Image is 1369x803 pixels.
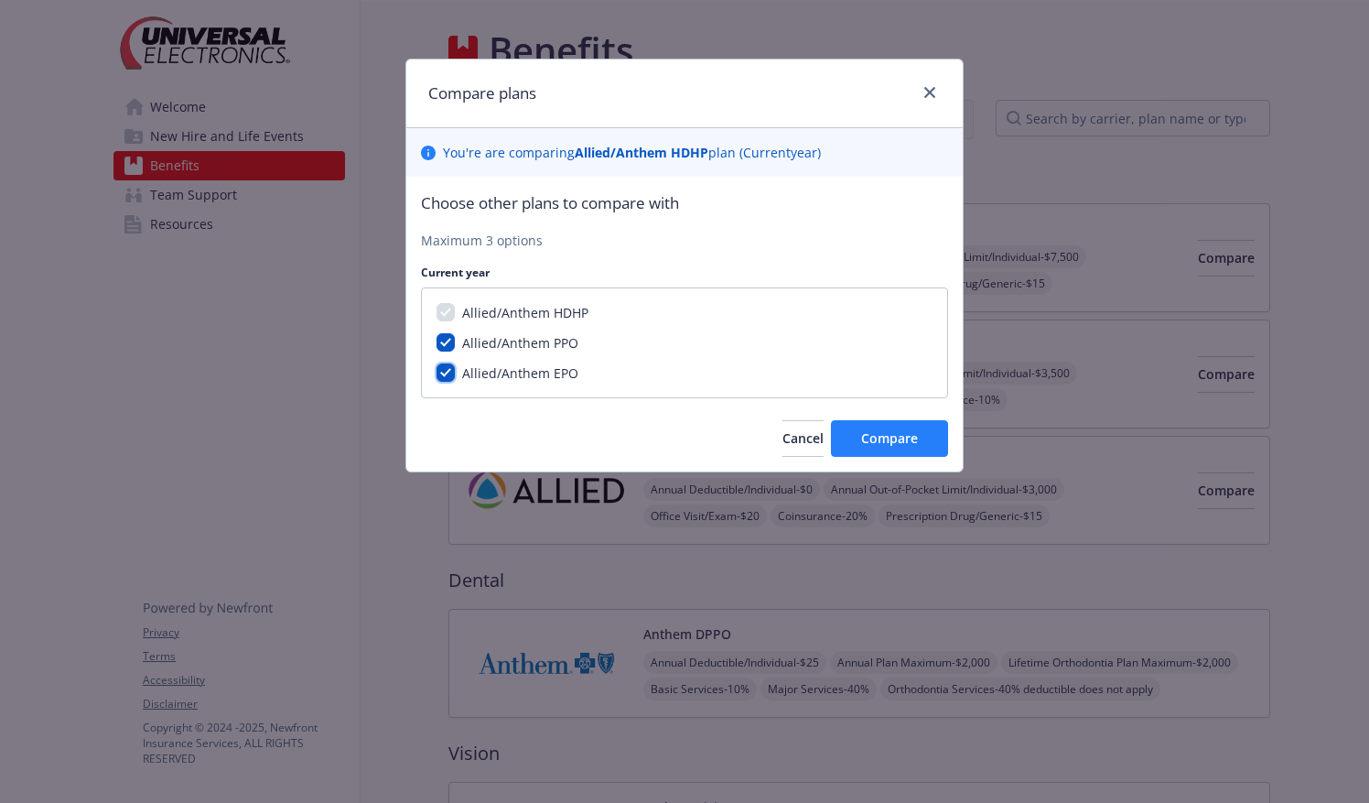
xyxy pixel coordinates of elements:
p: Maximum 3 options [421,231,948,250]
span: Allied/Anthem EPO [462,364,578,382]
p: Choose other plans to compare with [421,191,948,215]
span: Cancel [782,429,824,447]
p: You ' re are comparing plan ( Current year) [443,143,821,162]
span: Allied/Anthem PPO [462,334,578,352]
button: Compare [831,420,948,457]
span: Allied/Anthem HDHP [462,304,588,321]
button: Cancel [782,420,824,457]
a: close [919,81,941,103]
h1: Compare plans [428,81,536,105]
b: Allied/Anthem HDHP [575,144,708,161]
p: Current year [421,265,948,280]
span: Compare [861,429,918,447]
